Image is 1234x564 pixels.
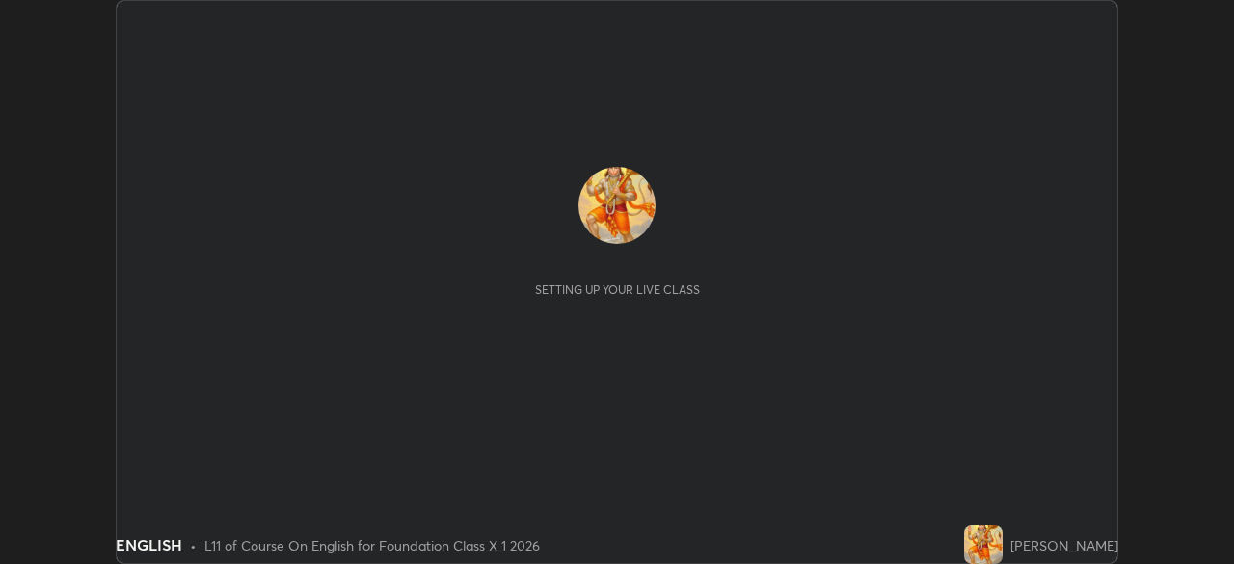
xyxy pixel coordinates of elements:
div: [PERSON_NAME] [1010,535,1118,555]
div: • [190,535,197,555]
div: ENGLISH [116,533,182,556]
div: L11 of Course On English for Foundation Class X 1 2026 [204,535,540,555]
div: Setting up your live class [535,282,700,297]
img: a4015e57166d4975b7148524dc76f29f.jpg [964,525,1003,564]
img: a4015e57166d4975b7148524dc76f29f.jpg [578,167,656,244]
